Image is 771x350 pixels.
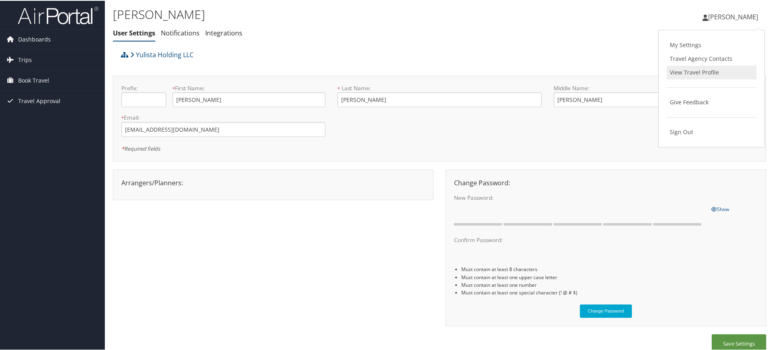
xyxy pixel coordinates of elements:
span: Travel Approval [18,90,60,110]
label: First Name: [173,83,325,91]
span: Book Travel [18,70,49,90]
em: Required fields [121,144,160,151]
a: Travel Agency Contacts [667,51,756,65]
span: Trips [18,49,32,69]
div: Arrangers/Planners: [115,177,431,187]
a: Notifications [161,28,200,37]
h1: [PERSON_NAME] [113,5,548,22]
li: Must contain at least 8 characters [461,265,758,272]
span: Show [711,205,729,212]
label: New Password: [454,193,705,201]
a: View Travel Profile [667,65,756,79]
a: [PERSON_NAME] [702,4,766,28]
li: Must contain at least one upper case letter [461,273,758,280]
label: Middle Name: [554,83,706,91]
a: Yulista Holding LLC [130,46,194,62]
label: Prefix: [121,83,166,91]
button: Change Password [580,304,632,317]
div: Change Password: [448,177,764,187]
li: Must contain at least one special character (! @ # $) [461,288,758,296]
a: User Settings [113,28,155,37]
a: Show [711,203,729,212]
span: [PERSON_NAME] [708,12,758,21]
a: Integrations [205,28,242,37]
span: Dashboards [18,29,51,49]
label: Email: [121,113,325,121]
a: Give Feedback [667,95,756,108]
label: Confirm Password: [454,235,705,243]
img: airportal-logo.png [18,5,98,24]
label: Last Name: [338,83,542,91]
a: My Settings [667,37,756,51]
li: Must contain at least one number [461,280,758,288]
a: Sign Out [667,124,756,138]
